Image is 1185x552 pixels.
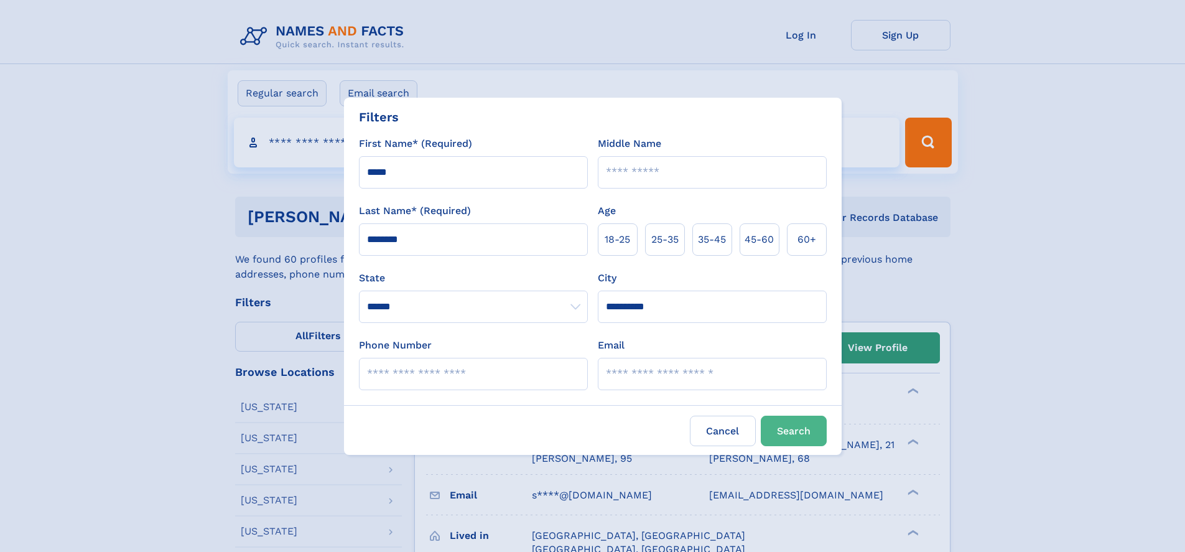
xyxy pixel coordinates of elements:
[359,203,471,218] label: Last Name* (Required)
[359,108,399,126] div: Filters
[598,136,661,151] label: Middle Name
[359,271,588,286] label: State
[651,232,679,247] span: 25‑35
[359,338,432,353] label: Phone Number
[698,232,726,247] span: 35‑45
[797,232,816,247] span: 60+
[761,416,827,446] button: Search
[598,338,625,353] label: Email
[598,271,616,286] label: City
[690,416,756,446] label: Cancel
[598,203,616,218] label: Age
[745,232,774,247] span: 45‑60
[605,232,630,247] span: 18‑25
[359,136,472,151] label: First Name* (Required)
